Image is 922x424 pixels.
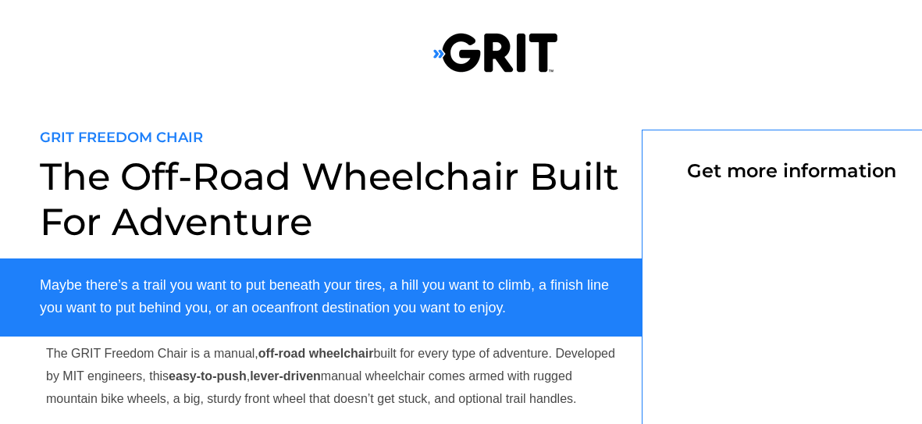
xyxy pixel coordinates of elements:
[687,159,896,182] span: Get more information
[46,347,615,405] span: The GRIT Freedom Chair is a manual, built for every type of adventure. Developed by MIT engineers...
[250,369,321,383] strong: lever-driven
[40,154,619,244] span: The Off-Road Wheelchair Built For Adventure
[169,369,247,383] strong: easy-to-push
[40,129,203,146] span: GRIT FREEDOM CHAIR
[40,277,609,315] span: Maybe there’s a trail you want to put beneath your tires, a hill you want to climb, a finish line...
[258,347,374,360] strong: off-road wheelchair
